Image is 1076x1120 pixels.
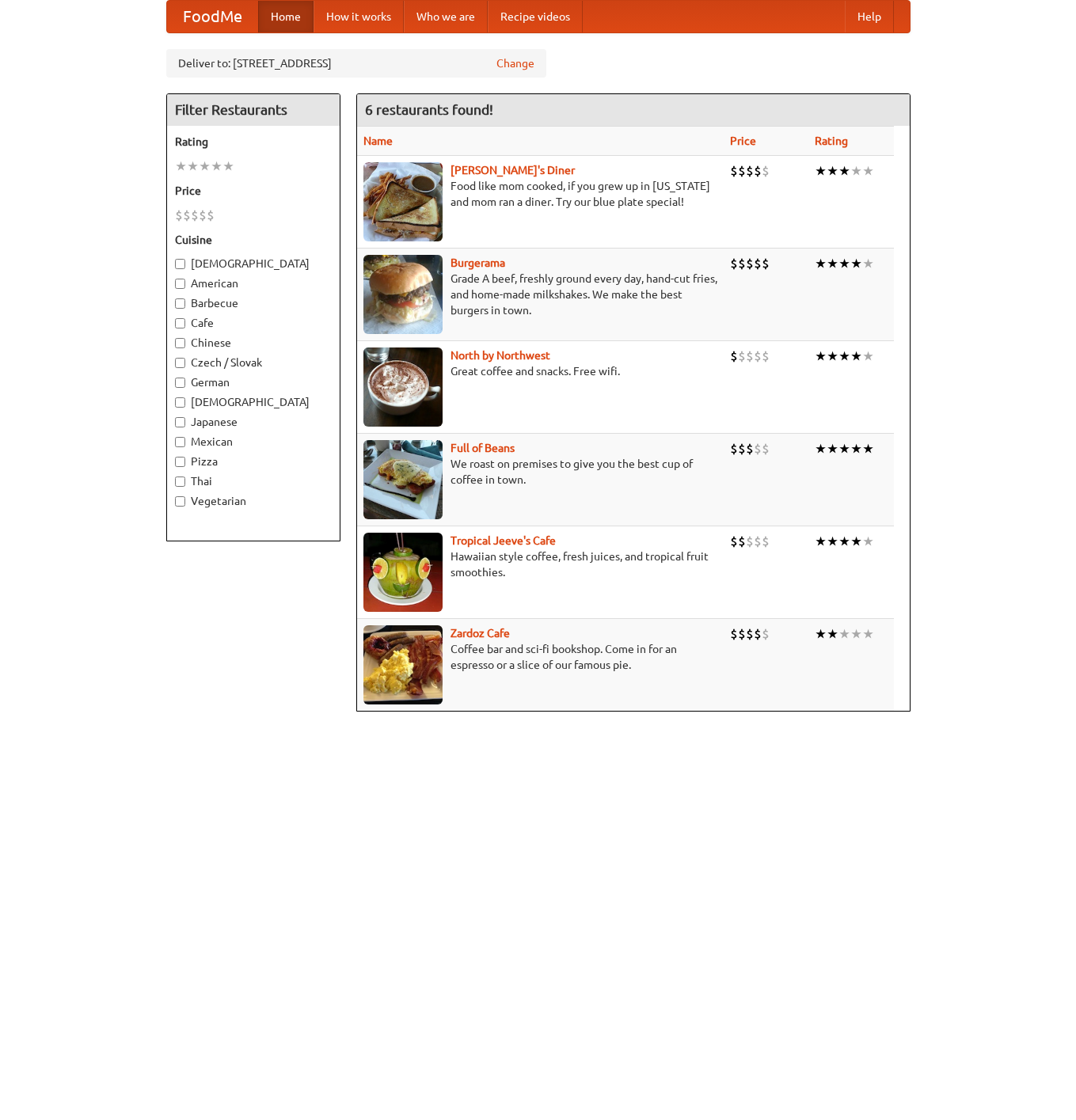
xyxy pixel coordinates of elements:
[730,347,738,365] li: $
[762,347,770,365] li: $
[862,440,874,457] li: ★
[404,1,488,32] a: Who we are
[488,1,583,32] a: Recipe videos
[451,349,550,362] a: North by Northwest
[175,134,332,150] h5: Rating
[363,347,443,427] img: north.jpg
[363,135,393,147] a: Name
[175,473,332,489] label: Thai
[175,476,185,487] input: Thai
[363,625,443,704] img: zardoz.jpg
[175,417,185,427] input: Japanese
[175,295,332,311] label: Barbecue
[258,1,314,32] a: Home
[850,440,862,457] li: ★
[175,207,183,224] li: $
[838,255,850,272] li: ★
[175,496,185,507] input: Vegetarian
[363,162,443,241] img: sallys.jpg
[815,533,827,550] li: ★
[175,275,332,291] label: American
[175,414,332,430] label: Japanese
[175,437,185,447] input: Mexican
[746,533,754,550] li: $
[175,315,332,331] label: Cafe
[175,318,185,328] input: Cafe
[827,533,838,550] li: ★
[363,178,717,210] p: Food like mom cooked, if you grew up in [US_STATE] and mom ran a diner. Try our blue plate special!
[838,533,850,550] li: ★
[827,625,838,643] li: ★
[746,255,754,272] li: $
[850,533,862,550] li: ★
[762,625,770,643] li: $
[754,440,762,457] li: $
[738,440,746,457] li: $
[838,440,850,457] li: ★
[451,534,556,547] a: Tropical Jeeve's Cafe
[838,347,850,365] li: ★
[175,374,332,390] label: German
[730,135,756,147] a: Price
[862,255,874,272] li: ★
[363,549,717,580] p: Hawaiian style coffee, fresh juices, and tropical fruit smoothies.
[451,627,510,640] a: Zardoz Cafe
[754,255,762,272] li: $
[730,625,738,643] li: $
[175,183,332,199] h5: Price
[175,454,332,469] label: Pizza
[175,338,185,348] input: Chinese
[451,256,505,269] a: Burgerama
[175,358,185,368] input: Czech / Slovak
[845,1,894,32] a: Help
[754,533,762,550] li: $
[730,440,738,457] li: $
[850,255,862,272] li: ★
[730,162,738,180] li: $
[827,255,838,272] li: ★
[850,347,862,365] li: ★
[746,625,754,643] li: $
[175,457,185,467] input: Pizza
[183,207,191,224] li: $
[762,255,770,272] li: $
[815,255,827,272] li: ★
[175,279,185,289] input: American
[363,271,717,318] p: Grade A beef, freshly ground every day, hand-cut fries, and home-made milkshakes. We make the bes...
[166,49,546,78] div: Deliver to: [STREET_ADDRESS]
[746,347,754,365] li: $
[222,158,234,175] li: ★
[754,347,762,365] li: $
[850,625,862,643] li: ★
[365,102,493,117] ng-pluralize: 6 restaurants found!
[175,298,185,309] input: Barbecue
[314,1,404,32] a: How it works
[815,135,848,147] a: Rating
[815,162,827,180] li: ★
[730,533,738,550] li: $
[207,207,215,224] li: $
[363,456,717,488] p: We roast on premises to give you the best cup of coffee in town.
[738,162,746,180] li: $
[175,493,332,509] label: Vegetarian
[862,347,874,365] li: ★
[815,347,827,365] li: ★
[815,440,827,457] li: ★
[730,255,738,272] li: $
[363,363,717,379] p: Great coffee and snacks. Free wifi.
[862,625,874,643] li: ★
[838,162,850,180] li: ★
[175,232,332,248] h5: Cuisine
[746,162,754,180] li: $
[762,533,770,550] li: $
[850,162,862,180] li: ★
[363,440,443,519] img: beans.jpg
[175,378,185,388] input: German
[175,434,332,450] label: Mexican
[211,158,222,175] li: ★
[175,355,332,370] label: Czech / Slovak
[199,158,211,175] li: ★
